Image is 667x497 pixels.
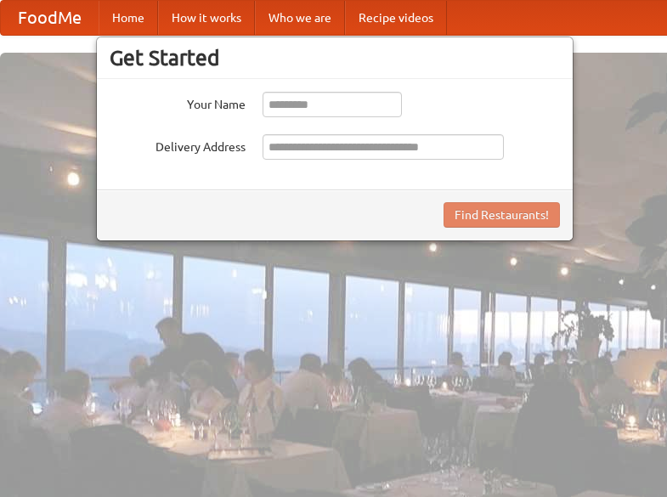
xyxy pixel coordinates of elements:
[99,1,158,35] a: Home
[255,1,345,35] a: Who we are
[1,1,99,35] a: FoodMe
[110,134,246,155] label: Delivery Address
[345,1,447,35] a: Recipe videos
[158,1,255,35] a: How it works
[110,92,246,113] label: Your Name
[110,45,560,71] h3: Get Started
[444,202,560,228] button: Find Restaurants!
